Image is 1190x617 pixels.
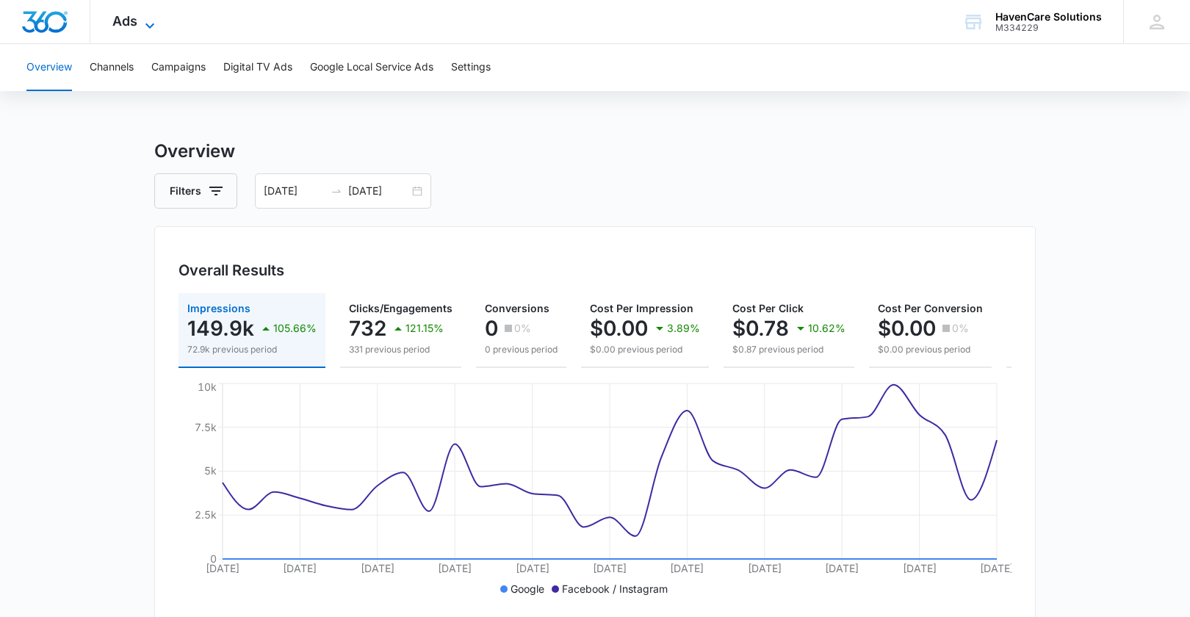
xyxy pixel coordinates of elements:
p: 121.15% [405,323,444,333]
button: Settings [451,44,491,91]
p: Google [511,581,544,596]
button: Overview [26,44,72,91]
p: $0.87 previous period [732,343,845,356]
tspan: [DATE] [361,562,394,574]
button: Digital TV Ads [223,44,292,91]
span: Cost Per Impression [590,302,693,314]
tspan: [DATE] [825,562,859,574]
p: 0 [485,317,498,340]
tspan: 7.5k [195,421,217,433]
tspan: [DATE] [206,562,239,574]
p: $0.78 [732,317,789,340]
span: Clicks/Engagements [349,302,452,314]
p: $0.00 previous period [590,343,700,356]
span: swap-right [331,185,342,197]
p: Facebook / Instagram [562,581,668,596]
p: 72.9k previous period [187,343,317,356]
button: Filters [154,173,237,209]
p: 149.9k [187,317,254,340]
tspan: [DATE] [516,562,549,574]
input: End date [348,183,409,199]
tspan: 5k [204,464,217,477]
span: Ads [112,13,137,29]
h3: Overview [154,138,1036,165]
p: 3.89% [667,323,700,333]
span: Conversions [485,302,549,314]
span: to [331,185,342,197]
tspan: [DATE] [670,562,704,574]
p: 0 previous period [485,343,558,356]
tspan: [DATE] [283,562,317,574]
div: account id [995,23,1102,33]
h3: Overall Results [178,259,284,281]
p: 0% [514,323,531,333]
tspan: 10k [198,380,217,393]
p: 732 [349,317,386,340]
input: Start date [264,183,325,199]
p: 331 previous period [349,343,452,356]
p: $0.00 previous period [878,343,983,356]
span: Impressions [187,302,250,314]
div: account name [995,11,1102,23]
button: Google Local Service Ads [310,44,433,91]
p: 10.62% [808,323,845,333]
tspan: [DATE] [438,562,472,574]
span: Cost Per Click [732,302,804,314]
tspan: [DATE] [903,562,937,574]
tspan: 0 [210,552,217,565]
p: $0.00 [590,317,648,340]
button: Campaigns [151,44,206,91]
p: 0% [952,323,969,333]
tspan: [DATE] [980,562,1014,574]
tspan: 2.5k [195,508,217,521]
tspan: [DATE] [593,562,627,574]
tspan: [DATE] [748,562,782,574]
span: Cost Per Conversion [878,302,983,314]
p: $0.00 [878,317,936,340]
p: 105.66% [273,323,317,333]
button: Channels [90,44,134,91]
